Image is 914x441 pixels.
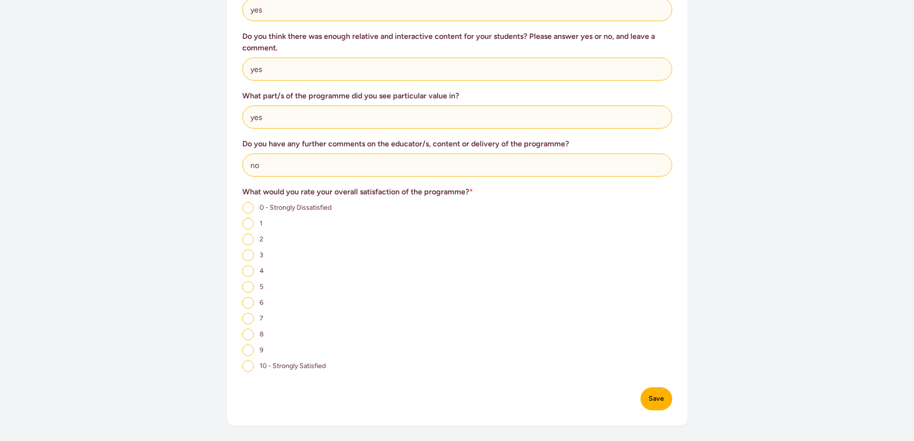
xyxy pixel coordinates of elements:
h3: Do you have any further comments on the educator/s, content or delivery of the programme? [242,138,672,150]
input: 6 [242,297,254,309]
button: Save [641,387,672,410]
input: 3 [242,250,254,261]
span: 7 [260,314,263,322]
span: 1 [260,219,262,227]
input: 1 [242,218,254,229]
span: 2 [260,235,263,243]
span: 0 - Strongly Dissatisfied [260,203,332,212]
h3: What would you rate your overall satisfaction of the programme? [242,186,672,198]
span: 4 [260,267,264,275]
input: 8 [242,329,254,340]
input: 2 [242,234,254,245]
input: 5 [242,281,254,293]
input: 0 - Strongly Dissatisfied [242,202,254,214]
span: 6 [260,298,263,307]
span: 3 [260,251,263,259]
span: 8 [260,330,264,338]
input: 9 [242,345,254,356]
span: 5 [260,283,263,291]
span: 9 [260,346,263,354]
input: 7 [242,313,254,324]
h3: Do you think there was enough relative and interactive content for your students? Please answer y... [242,31,672,54]
input: 10 - Strongly Satisfied [242,360,254,372]
input: 4 [242,265,254,277]
span: 10 - Strongly Satisfied [260,362,326,370]
h3: What part/s of the programme did you see particular value in? [242,90,672,102]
